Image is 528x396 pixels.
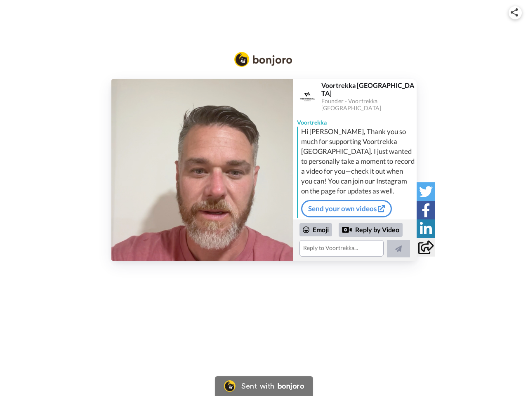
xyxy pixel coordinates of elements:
[293,114,417,127] div: Voortrekka
[511,8,518,16] img: ic_share.svg
[321,98,416,112] div: Founder - Voortrekka [GEOGRAPHIC_DATA]
[297,87,317,106] img: Profile Image
[234,52,292,67] img: Bonjoro Logo
[321,81,416,97] div: Voortrekka [GEOGRAPHIC_DATA]
[301,200,392,217] a: Send your own videos
[339,223,403,237] div: Reply by Video
[299,223,332,236] div: Emoji
[301,127,415,196] div: Hi [PERSON_NAME], Thank you so much for supporting Voortrekka [GEOGRAPHIC_DATA]. I just wanted to...
[111,79,293,261] img: 7fa1ea7a-cbb5-468d-ad36-b183d56e938a-thumb.jpg
[342,225,352,235] div: Reply by Video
